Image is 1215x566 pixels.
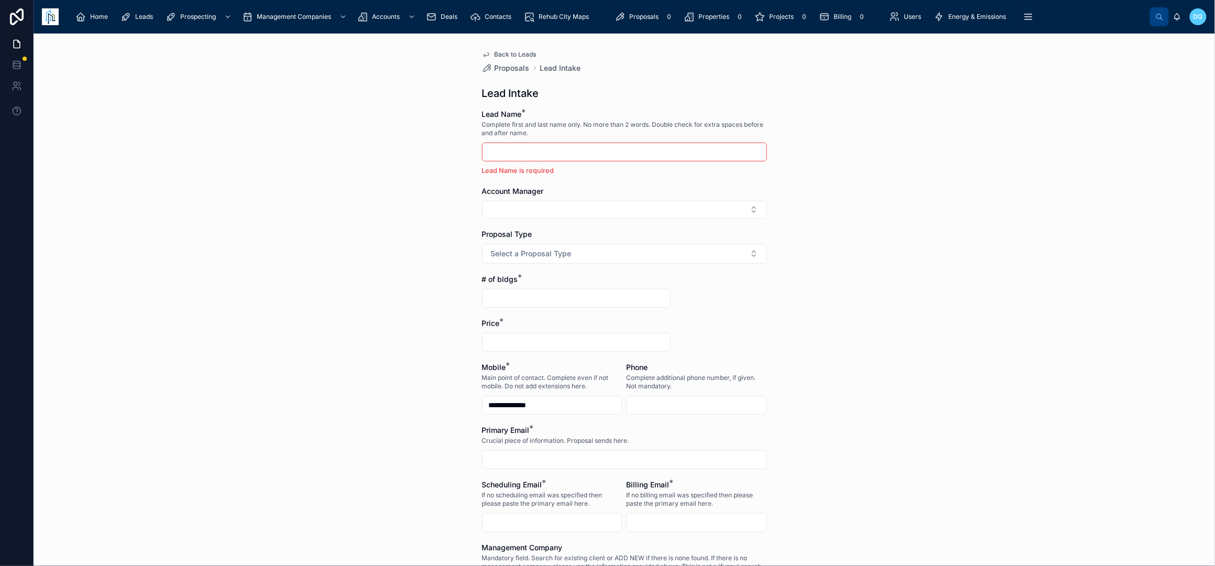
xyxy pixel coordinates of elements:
span: Complete additional phone number, if given. Not mandatory. [627,374,767,390]
div: 0 [856,10,868,23]
span: DG [1194,13,1203,21]
a: Properties0 [681,7,749,26]
a: Deals [423,7,465,26]
a: Proposals [482,63,530,73]
span: Deals [441,13,457,21]
span: Projects [769,13,794,21]
span: Account Manager [482,187,544,195]
span: Select a Proposal Type [491,248,572,259]
a: Home [72,7,115,26]
span: Proposals [629,13,659,21]
a: Rehub City Maps [521,7,596,26]
a: Projects0 [751,7,814,26]
span: Rehub City Maps [539,13,589,21]
div: 0 [734,10,746,23]
span: Management Company [482,543,563,552]
span: Users [904,13,922,21]
a: Leads [117,7,160,26]
a: Back to Leads [482,50,537,59]
button: Select Button [482,244,767,264]
a: Lead Intake [540,63,581,73]
span: Accounts [372,13,400,21]
a: Users [886,7,929,26]
a: Contacts [467,7,519,26]
span: Main point of contact. Complete even if not mobile. Do not add extensions here. [482,374,622,390]
a: Proposals0 [611,7,678,26]
span: Billing Email [627,480,670,489]
span: Billing [834,13,851,21]
span: Price [482,319,500,328]
span: Proposals [495,63,530,73]
div: 0 [663,10,675,23]
a: Management Companies [239,7,352,26]
span: Properties [698,13,729,21]
span: Management Companies [257,13,331,21]
img: App logo [42,8,59,25]
a: Prospecting [162,7,237,26]
a: Billing0 [816,7,871,26]
span: Home [90,13,108,21]
span: Prospecting [180,13,216,21]
span: Mobile [482,363,506,372]
span: Lead Name [482,110,522,118]
span: Scheduling Email [482,480,542,489]
span: If no billing email was specified then please paste the primary email here. [627,491,767,508]
p: Lead Name is required [482,166,767,176]
span: If no scheduling email was specified then please paste the primary email here. [482,491,622,508]
a: Energy & Emissions [931,7,1014,26]
span: Crucial piece of information. Proposal sends here. [482,437,629,445]
span: Leads [135,13,153,21]
span: Contacts [485,13,511,21]
span: Back to Leads [495,50,537,59]
span: Phone [627,363,648,372]
a: Accounts [354,7,421,26]
span: Primary Email [482,426,530,434]
div: 0 [798,10,811,23]
h1: Lead Intake [482,86,539,101]
span: # of bldgs [482,275,518,284]
div: scrollable content [67,5,1150,28]
span: Proposal Type [482,230,532,238]
button: Select Button [482,201,767,219]
span: Complete first and last name only. No more than 2 words. Double check for extra spaces before and... [482,121,767,137]
span: Energy & Emissions [949,13,1006,21]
